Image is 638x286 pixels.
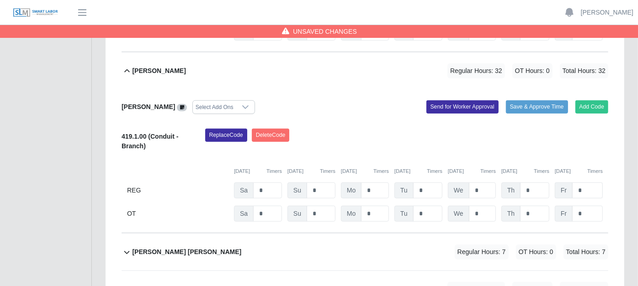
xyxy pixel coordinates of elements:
div: [DATE] [448,167,496,175]
span: Tu [394,206,414,222]
div: [DATE] [501,167,549,175]
b: [PERSON_NAME] [132,66,186,76]
div: [DATE] [341,167,389,175]
span: Sa [234,182,254,198]
button: Timers [266,167,282,175]
span: OT Hours: 0 [512,63,553,78]
span: Regular Hours: 32 [447,63,505,78]
button: [PERSON_NAME] [PERSON_NAME] Regular Hours: 7 OT Hours: 0 Total Hours: 7 [122,234,608,270]
div: [DATE] [287,167,335,175]
button: ReplaceCode [205,129,247,141]
span: Regular Hours: 7 [455,244,509,260]
span: We [448,182,469,198]
span: Fr [555,182,573,198]
a: [PERSON_NAME] [581,8,633,17]
span: Su [287,182,307,198]
span: Unsaved Changes [293,27,357,36]
a: View/Edit Notes [177,103,187,110]
span: Fr [555,206,573,222]
b: [PERSON_NAME] [122,103,175,110]
div: REG [127,182,229,198]
span: Th [501,206,521,222]
span: Su [287,206,307,222]
img: SLM Logo [13,8,58,18]
b: [PERSON_NAME] [PERSON_NAME] [132,247,241,257]
button: Timers [373,167,389,175]
span: OT Hours: 0 [516,244,556,260]
button: Timers [427,167,442,175]
button: Timers [534,167,549,175]
b: 419.1.00 (Conduit - Branch) [122,133,178,150]
span: Mo [341,182,362,198]
button: Timers [480,167,496,175]
span: Total Hours: 32 [560,63,608,78]
button: DeleteCode [252,129,290,141]
div: OT [127,206,229,222]
span: Sa [234,206,254,222]
button: Timers [320,167,335,175]
span: Mo [341,206,362,222]
div: [DATE] [555,167,603,175]
div: [DATE] [234,167,282,175]
span: Total Hours: 7 [564,244,608,260]
button: [PERSON_NAME] Regular Hours: 32 OT Hours: 0 Total Hours: 32 [122,52,608,89]
span: We [448,206,469,222]
span: Th [501,182,521,198]
button: Send for Worker Approval [426,100,499,113]
div: [DATE] [394,167,442,175]
button: Save & Approve Time [506,100,568,113]
button: Add Code [575,100,609,113]
button: Timers [587,167,603,175]
div: Select Add Ons [193,101,236,114]
span: Tu [394,182,414,198]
